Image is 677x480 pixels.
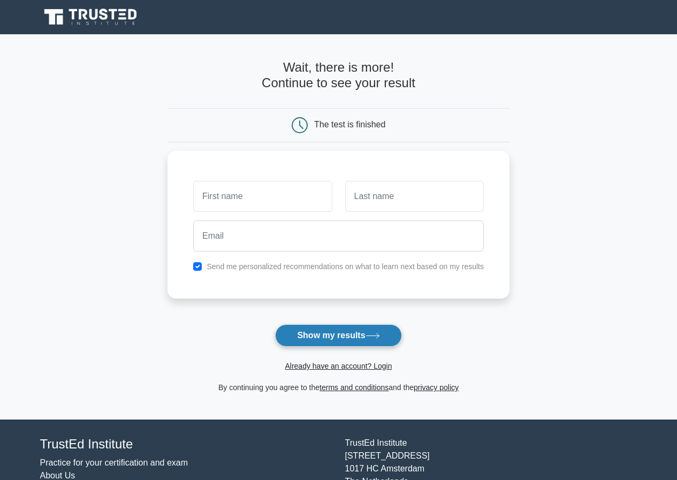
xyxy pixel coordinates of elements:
[414,383,459,392] a: privacy policy
[161,381,516,394] div: By continuing you agree to the and the
[193,181,332,212] input: First name
[320,383,389,392] a: terms and conditions
[314,120,385,129] div: The test is finished
[193,220,484,252] input: Email
[40,458,188,467] a: Practice for your certification and exam
[345,181,484,212] input: Last name
[285,362,392,370] a: Already have an account? Login
[207,262,484,271] label: Send me personalized recommendations on what to learn next based on my results
[40,471,75,480] a: About Us
[40,437,332,452] h4: TrustEd Institute
[275,324,401,347] button: Show my results
[168,60,509,91] h4: Wait, there is more! Continue to see your result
